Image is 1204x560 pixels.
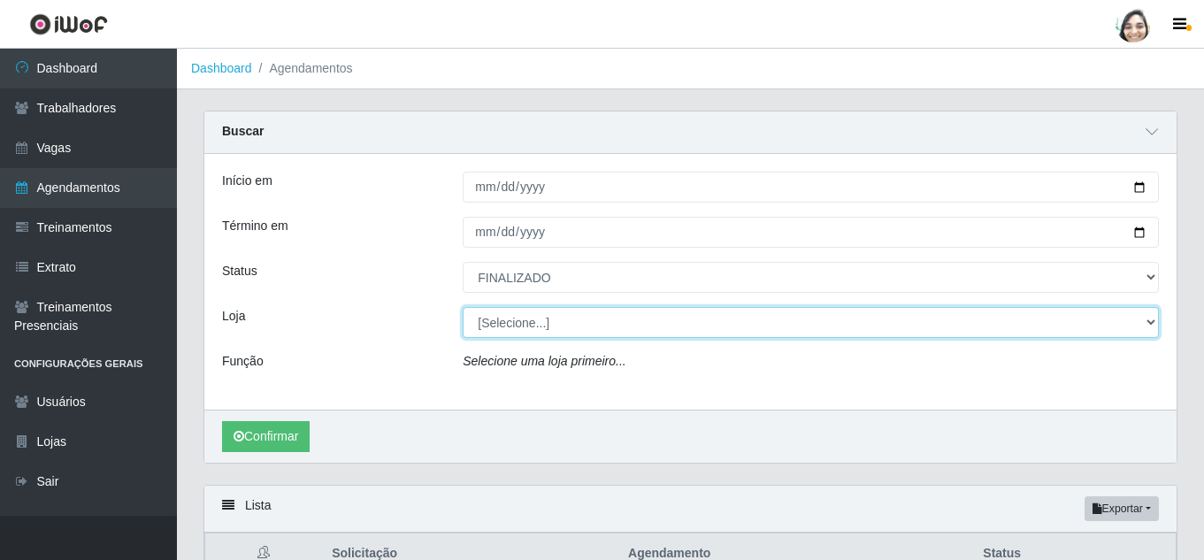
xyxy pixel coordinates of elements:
a: Dashboard [191,61,252,75]
input: 00/00/0000 [463,172,1159,203]
i: Selecione uma loja primeiro... [463,354,625,368]
label: Função [222,352,264,371]
nav: breadcrumb [177,49,1204,89]
label: Término em [222,217,288,235]
li: Agendamentos [252,59,353,78]
img: CoreUI Logo [29,13,108,35]
label: Início em [222,172,272,190]
input: 00/00/0000 [463,217,1159,248]
strong: Buscar [222,124,264,138]
label: Status [222,262,257,280]
button: Exportar [1085,496,1159,521]
label: Loja [222,307,245,326]
div: Lista [204,486,1177,533]
button: Confirmar [222,421,310,452]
